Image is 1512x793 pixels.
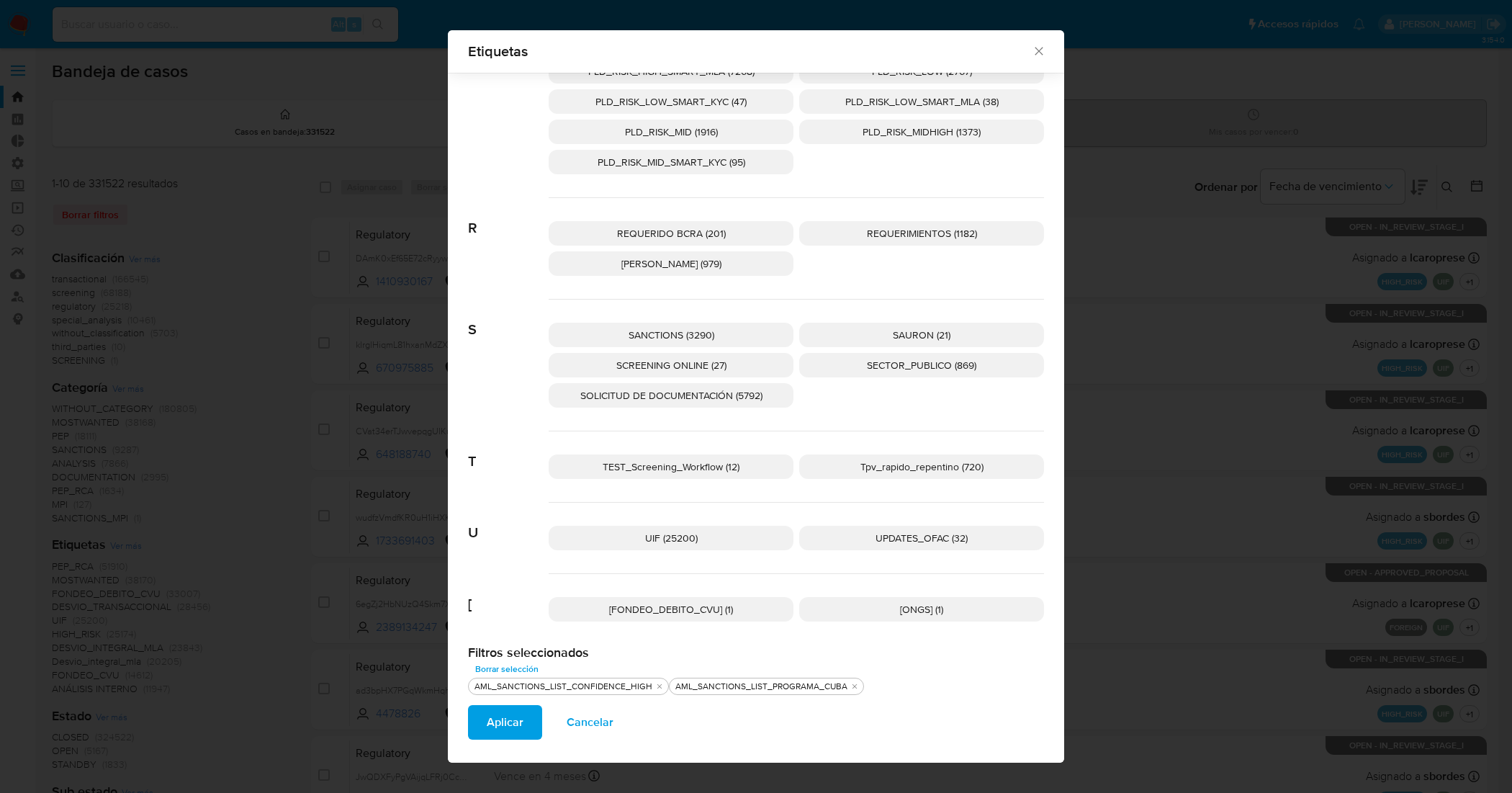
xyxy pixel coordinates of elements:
span: Tpv_rapido_repentino (720) [860,460,984,474]
span: Cancelar [567,707,613,738]
div: UIF (25200) [549,526,793,550]
span: U [468,503,549,542]
span: [FONDEO_DEBITO_CVU] (1) [609,602,733,617]
div: SANCTIONS (3290) [549,323,793,347]
span: REQUERIMIENTOS (1182) [867,226,977,241]
div: Tpv_rapido_repentino (720) [799,454,1044,479]
span: PLD_RISK_MIDHIGH (1373) [863,125,981,139]
span: UPDATES_OFAC (32) [876,531,968,545]
div: [FONDEO_DEBITO_CVU] (1) [549,597,793,622]
span: T [468,431,549,470]
div: PLD_RISK_LOW_SMART_MLA (38) [799,89,1044,114]
span: S [468,300,549,339]
span: PLD_RISK_MID_SMART_KYC (95) [598,155,745,169]
div: PLD_RISK_LOW_SMART_KYC (47) [549,89,793,114]
span: Etiquetas [468,44,1032,58]
span: SANCTIONS (3290) [629,328,714,342]
div: PLD_RISK_MID_SMART_KYC (95) [549,150,793,174]
span: UIF (25200) [645,531,698,545]
div: REQUERIMIENTOS (1182) [799,221,1044,246]
span: Borrar selección [475,662,539,676]
button: Borrar selección [468,660,546,678]
button: quitar AML_SANCTIONS_LIST_PROGRAMA_CUBA [849,681,860,692]
h2: Filtros seleccionados [468,645,1044,660]
div: REQUERIDO BCRA (201) [549,221,793,246]
div: AML_SANCTIONS_LIST_CONFIDENCE_HIGH [472,681,655,693]
span: PLD_RISK_LOW_SMART_MLA (38) [845,94,999,109]
span: SOLICITUD DE DOCUMENTACIÓN (5792) [580,388,762,403]
div: AML_SANCTIONS_LIST_PROGRAMA_CUBA [672,681,850,693]
div: UPDATES_OFAC (32) [799,526,1044,550]
div: SOLICITUD DE DOCUMENTACIÓN (5792) [549,383,793,408]
div: PLD_RISK_MIDHIGH (1373) [799,120,1044,144]
div: SAURON (21) [799,323,1044,347]
span: PLD_RISK_LOW_SMART_KYC (47) [595,94,747,109]
button: Cerrar [1032,44,1045,57]
div: TEST_Screening_Workflow (12) [549,454,793,479]
div: SECTOR_PUBLICO (869) [799,353,1044,377]
span: Aplicar [487,707,523,738]
span: SAURON (21) [893,328,950,342]
span: [ [468,574,549,613]
span: SCREENING ONLINE (27) [616,358,726,372]
span: REQUERIDO BCRA (201) [617,226,726,241]
button: Cancelar [548,705,632,740]
span: TEST_Screening_Workflow (12) [603,460,739,474]
div: [ONGS] (1) [799,597,1044,622]
span: R [468,198,549,237]
button: quitar AML_SANCTIONS_LIST_CONFIDENCE_HIGH [654,681,665,692]
span: PLD_RISK_MID (1916) [625,125,718,139]
span: [ONGS] (1) [900,602,943,617]
div: PLD_RISK_MID (1916) [549,120,793,144]
div: [PERSON_NAME] (979) [549,251,793,276]
span: [PERSON_NAME] (979) [621,256,721,271]
div: SCREENING ONLINE (27) [549,353,793,377]
button: Aplicar [468,705,542,740]
span: SECTOR_PUBLICO (869) [867,358,976,372]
